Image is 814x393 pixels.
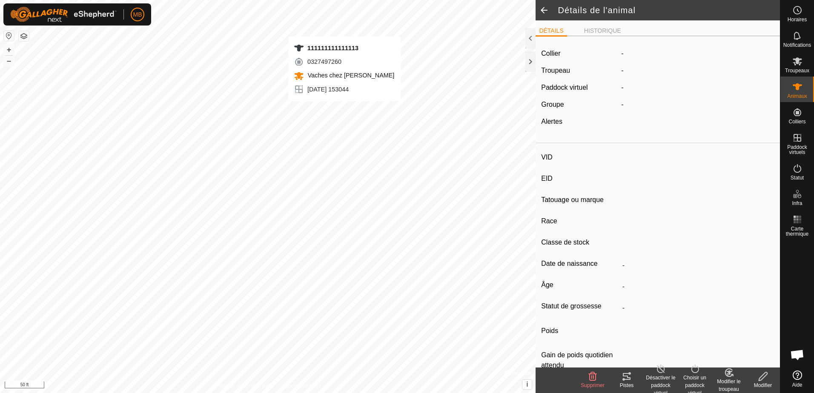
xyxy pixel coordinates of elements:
[788,119,805,124] span: Colliers
[792,382,802,387] span: Aide
[306,72,394,79] span: Vaches chez [PERSON_NAME]
[791,175,804,180] span: Statut
[581,382,604,388] span: Supprimer
[782,145,812,155] span: Paddock virtuels
[610,382,644,389] div: Pistes
[133,10,142,19] span: MB
[541,258,619,269] label: Date de naissance
[541,67,570,74] label: Troupeau
[788,17,807,22] span: Horaires
[4,31,14,41] button: Réinitialiser la carte
[4,56,14,66] button: –
[785,342,810,367] div: Ouvrir le chat
[621,84,623,91] app-display-virtual-paddock-transition: -
[294,43,394,53] div: 111111111111113
[541,101,564,108] label: Groupe
[541,84,588,91] label: Paddock virtuel
[522,380,532,389] button: i
[780,367,814,391] a: Aide
[215,382,274,390] a: Politique de confidentialité
[541,48,560,59] label: Collier
[541,279,619,290] label: Âge
[783,43,811,48] span: Notifications
[541,173,619,184] label: EID
[785,68,809,73] span: Troupeaux
[10,7,117,22] img: Logo Gallagher
[621,48,623,59] label: -
[541,301,619,312] label: Statut de grossesse
[541,194,619,205] label: Tatouage ou marque
[618,100,778,110] div: -
[581,26,625,35] li: HISTORIQUE
[558,5,780,15] h2: Détails de l'animal
[541,322,619,340] label: Poids
[294,84,394,94] div: [DATE] 153044
[621,67,623,74] span: -
[792,201,802,206] span: Infra
[294,57,394,67] div: 0327497260
[541,152,619,163] label: VID
[541,216,619,227] label: Race
[4,45,14,55] button: +
[541,237,619,248] label: Classe de stock
[536,26,567,37] li: DÉTAILS
[285,382,321,390] a: Contactez-nous
[787,94,807,99] span: Animaux
[19,31,29,41] button: Couches de carte
[541,350,619,370] label: Gain de poids quotidien attendu
[712,378,746,393] div: Modifier le troupeau
[526,381,528,388] span: i
[746,382,780,389] div: Modifier
[541,118,562,125] label: Alertes
[782,226,812,236] span: Carte thermique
